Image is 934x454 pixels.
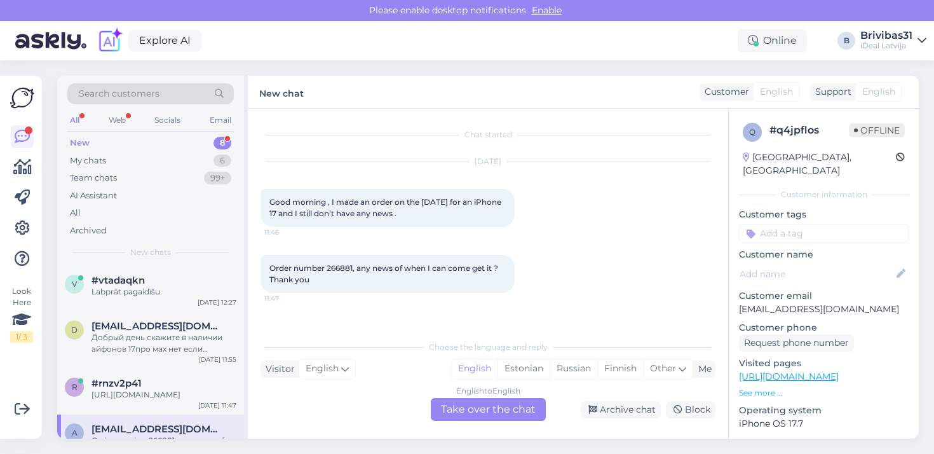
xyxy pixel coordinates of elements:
span: #rnzv2p41 [91,378,142,389]
span: Other [650,362,676,374]
div: [GEOGRAPHIC_DATA], [GEOGRAPHIC_DATA] [743,151,896,177]
div: Team chats [70,172,117,184]
input: Add a tag [739,224,909,243]
div: Web [106,112,128,128]
div: [DATE] 11:47 [198,401,236,410]
span: Order number 266881, any news of when I can come get it ? Thank you [269,263,500,284]
p: iPhone OS 17.7 [739,417,909,430]
div: # q4jpflos [769,123,849,138]
div: [URL][DOMAIN_NAME] [91,389,236,401]
span: English [862,85,895,99]
p: Operating system [739,404,909,417]
div: Choose the language and reply [261,341,715,353]
div: Customer [700,85,749,99]
div: Добрый день скажите в наличии айфонов 17про мах нет если заказать сколько надо ждать?? [91,332,236,355]
span: English [306,362,339,376]
div: Socials [152,112,183,128]
div: English to English [456,385,520,397]
div: Take over the chat [431,398,546,421]
span: Enable [528,4,565,16]
span: denisspoliters2@inbox.lv [91,320,224,332]
div: Chat started [261,129,715,141]
p: Customer email [739,289,909,303]
div: 99+ [204,172,231,184]
p: Customer tags [739,208,909,221]
p: Customer name [739,248,909,261]
p: See more ... [739,387,909,399]
p: Customer phone [739,321,909,334]
div: English [452,359,497,378]
input: Add name [740,267,894,281]
div: Visitor [261,362,295,376]
div: New [70,137,90,149]
div: All [67,112,82,128]
div: Online [738,29,807,52]
img: Askly Logo [10,86,34,110]
div: Customer information [739,189,909,200]
span: adrosou87@yahoo.com [91,423,224,435]
a: Brivibas31iDeal Latvija [860,31,926,51]
span: d [71,325,78,334]
span: #vtadaqkn [91,275,145,286]
div: B [837,32,855,50]
span: v [72,279,77,289]
div: Labprāt pagaidīšu [91,286,236,298]
span: a [72,428,78,437]
div: [DATE] 11:55 [199,355,236,364]
span: Offline [849,123,905,137]
span: English [760,85,793,99]
div: [DATE] 12:27 [198,298,236,307]
div: Finnish [597,359,643,378]
div: AI Assistant [70,189,117,202]
div: Block [666,401,715,418]
span: Good morning , I made an order on the [DATE] for an iPhone 17 and I still don’t have any news . [269,197,503,218]
div: All [70,207,81,219]
span: 11:47 [264,294,312,303]
div: 6 [213,155,231,167]
div: Brivibas31 [860,31,912,41]
img: explore-ai [97,27,123,54]
div: Look Here [10,285,33,343]
span: r [72,382,78,392]
div: Archived [70,224,107,237]
div: 1 / 3 [10,331,33,343]
div: Russian [550,359,597,378]
a: Explore AI [128,30,201,52]
div: Email [207,112,234,128]
a: [URL][DOMAIN_NAME] [739,371,839,382]
p: [EMAIL_ADDRESS][DOMAIN_NAME] [739,303,909,316]
div: 8 [213,137,231,149]
div: Request phone number [739,334,854,352]
div: iDeal Latvija [860,41,912,51]
p: Visited pages [739,357,909,370]
div: [DATE] [261,156,715,167]
span: New chats [130,247,171,258]
div: Estonian [497,359,550,378]
div: Support [810,85,851,99]
div: My chats [70,155,106,167]
span: q [749,127,755,137]
div: Archive chat [581,401,661,418]
div: Me [693,362,712,376]
span: 11:46 [264,228,312,237]
label: New chat [259,83,304,100]
p: Browser [739,436,909,449]
span: Search customers [79,87,159,100]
